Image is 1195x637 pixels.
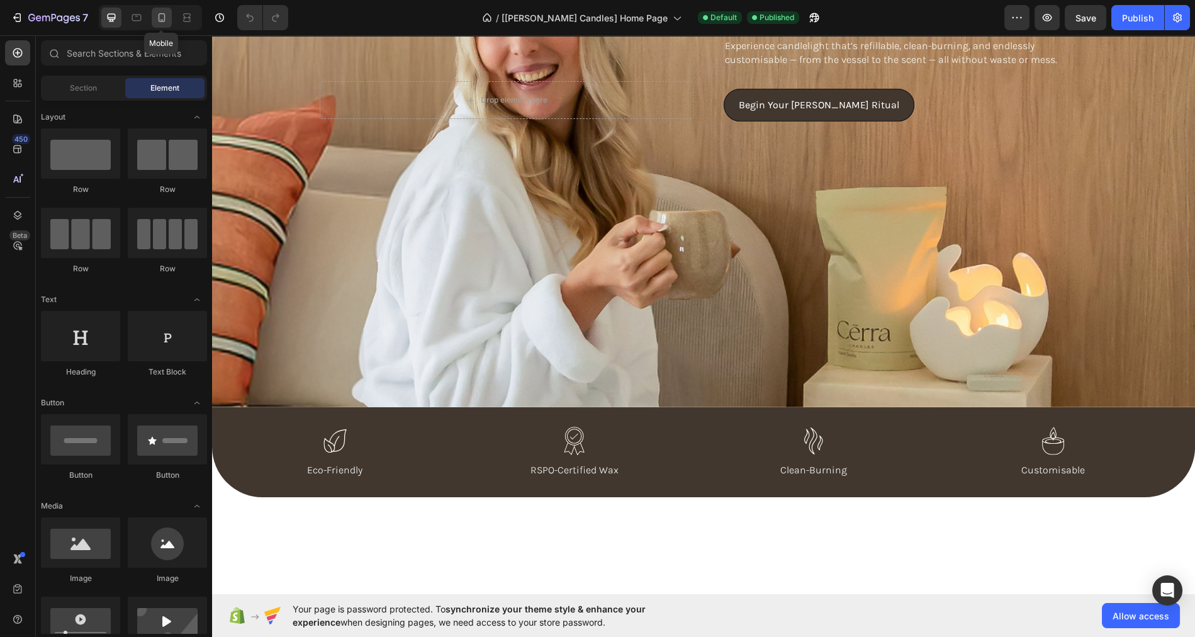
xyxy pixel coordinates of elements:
[12,134,30,144] div: 450
[1102,603,1180,628] button: Allow access
[128,184,207,195] div: Row
[41,500,63,512] span: Media
[9,230,30,240] div: Beta
[41,366,120,378] div: Heading
[1065,5,1106,30] button: Save
[512,54,702,87] a: Begin Your [PERSON_NAME] Ritual
[496,11,499,25] span: /
[527,61,687,79] p: Begin Your [PERSON_NAME] Ritual
[82,10,88,25] p: 7
[41,263,120,274] div: Row
[41,40,207,65] input: Search Sections & Elements
[293,602,695,629] span: Your page is password protected. To when designing pages, we need access to your store password.
[70,82,97,94] span: Section
[187,393,207,413] span: Toggle open
[41,294,57,305] span: Text
[41,573,120,584] div: Image
[1075,13,1096,23] span: Save
[237,5,288,30] div: Undo/Redo
[710,12,737,23] span: Default
[128,573,207,584] div: Image
[187,107,207,127] span: Toggle open
[269,60,335,70] div: Drop element here
[41,397,64,409] span: Button
[41,111,65,123] span: Layout
[212,35,1195,594] iframe: Design area
[187,290,207,310] span: Toggle open
[128,366,207,378] div: Text Block
[502,11,668,25] span: [[PERSON_NAME] Candles] Home Page
[1122,11,1153,25] div: Publish
[5,5,94,30] button: 7
[1152,575,1182,606] div: Open Intercom Messenger
[26,428,220,442] p: Eco-Friendly
[128,470,207,481] div: Button
[187,496,207,516] span: Toggle open
[532,428,671,442] p: Clean-Burning
[780,428,903,442] p: Customisable
[1111,5,1164,30] button: Publish
[128,263,207,274] div: Row
[150,82,179,94] span: Element
[760,12,794,23] span: Published
[41,184,120,195] div: Row
[1113,609,1169,623] span: Allow access
[293,604,646,628] span: synchronize your theme style & enhance your experience
[266,428,459,442] p: RSPO-Certified Wax
[41,470,120,481] div: Button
